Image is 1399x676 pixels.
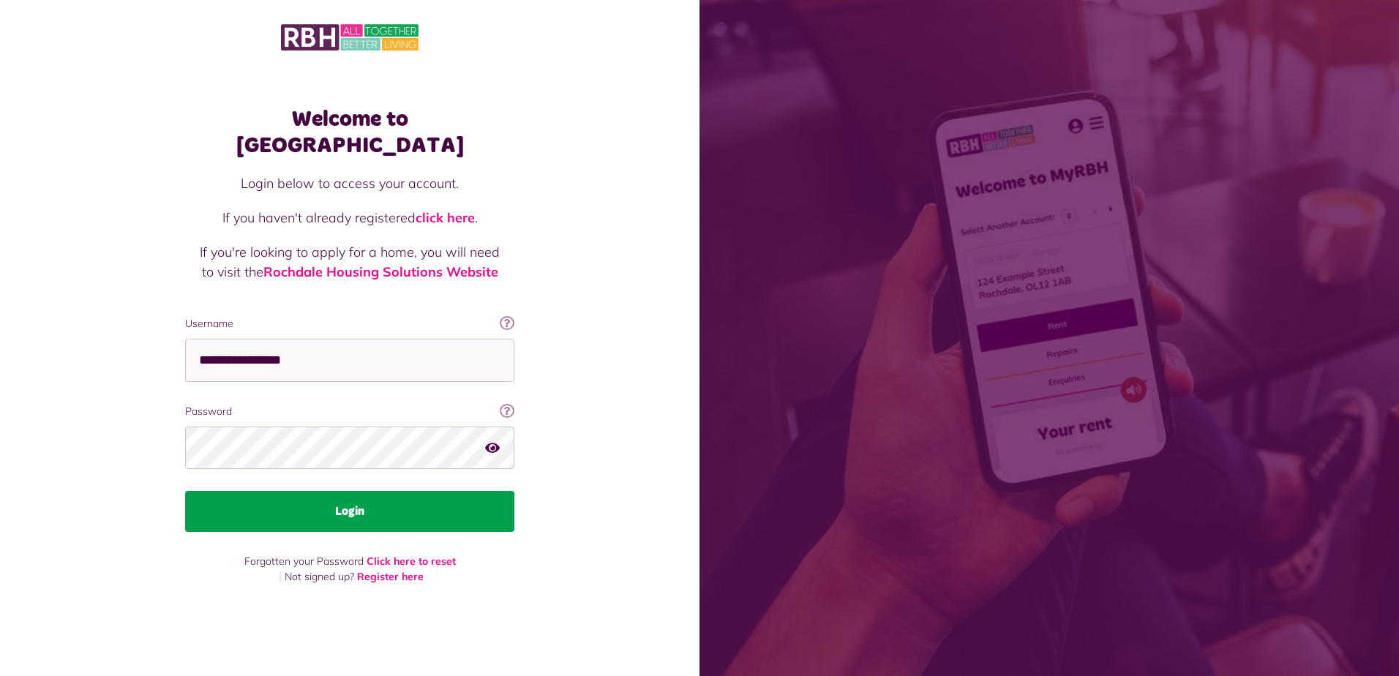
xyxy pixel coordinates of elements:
h1: Welcome to [GEOGRAPHIC_DATA] [185,106,514,159]
label: Password [185,404,514,419]
a: Rochdale Housing Solutions Website [263,263,498,280]
label: Username [185,316,514,331]
button: Login [185,491,514,532]
a: Click here to reset [367,555,456,568]
a: click here [416,209,475,226]
a: Register here [357,570,424,583]
span: Forgotten your Password [244,555,364,568]
img: MyRBH [281,22,419,53]
p: If you haven't already registered . [200,208,500,228]
p: If you're looking to apply for a home, you will need to visit the [200,242,500,282]
span: Not signed up? [285,570,354,583]
p: Login below to access your account. [200,173,500,193]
